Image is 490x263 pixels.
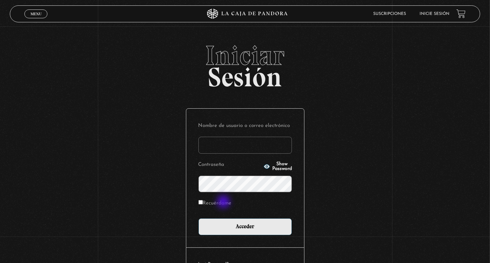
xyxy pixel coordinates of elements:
a: Suscripciones [374,12,406,16]
a: Inicie sesión [420,12,450,16]
button: Show Password [263,162,292,171]
a: View your shopping cart [456,9,466,18]
span: Show Password [272,162,292,171]
label: Nombre de usuario o correo electrónico [198,121,292,131]
input: Recuérdame [198,200,203,204]
span: Iniciar [10,42,480,69]
label: Contraseña [198,160,261,170]
span: Cerrar [28,17,44,22]
label: Recuérdame [198,198,232,209]
input: Acceder [198,218,292,235]
h2: Sesión [10,42,480,85]
span: Menu [30,12,42,16]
